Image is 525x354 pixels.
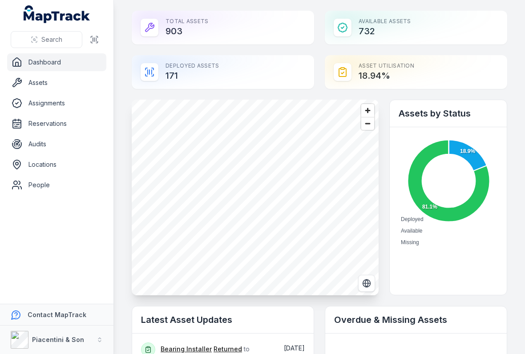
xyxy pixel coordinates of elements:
[399,107,498,120] h2: Assets by Status
[7,94,106,112] a: Assignments
[361,104,374,117] button: Zoom in
[11,31,82,48] button: Search
[214,345,242,354] a: Returned
[7,176,106,194] a: People
[284,344,305,352] span: [DATE]
[28,311,86,318] strong: Contact MapTrack
[401,228,422,234] span: Available
[7,115,106,133] a: Reservations
[7,53,106,71] a: Dashboard
[401,239,419,245] span: Missing
[361,117,374,130] button: Zoom out
[24,5,90,23] a: MapTrack
[161,345,212,354] a: Bearing Installer
[41,35,62,44] span: Search
[7,156,106,173] a: Locations
[401,216,424,222] span: Deployed
[141,314,305,326] h2: Latest Asset Updates
[7,135,106,153] a: Audits
[334,314,498,326] h2: Overdue & Missing Assets
[284,344,305,352] time: 4/9/2025, 8:53:50 am
[7,74,106,92] a: Assets
[32,336,84,343] strong: Piacentini & Son
[358,275,375,292] button: Switch to Satellite View
[132,100,379,295] canvas: Map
